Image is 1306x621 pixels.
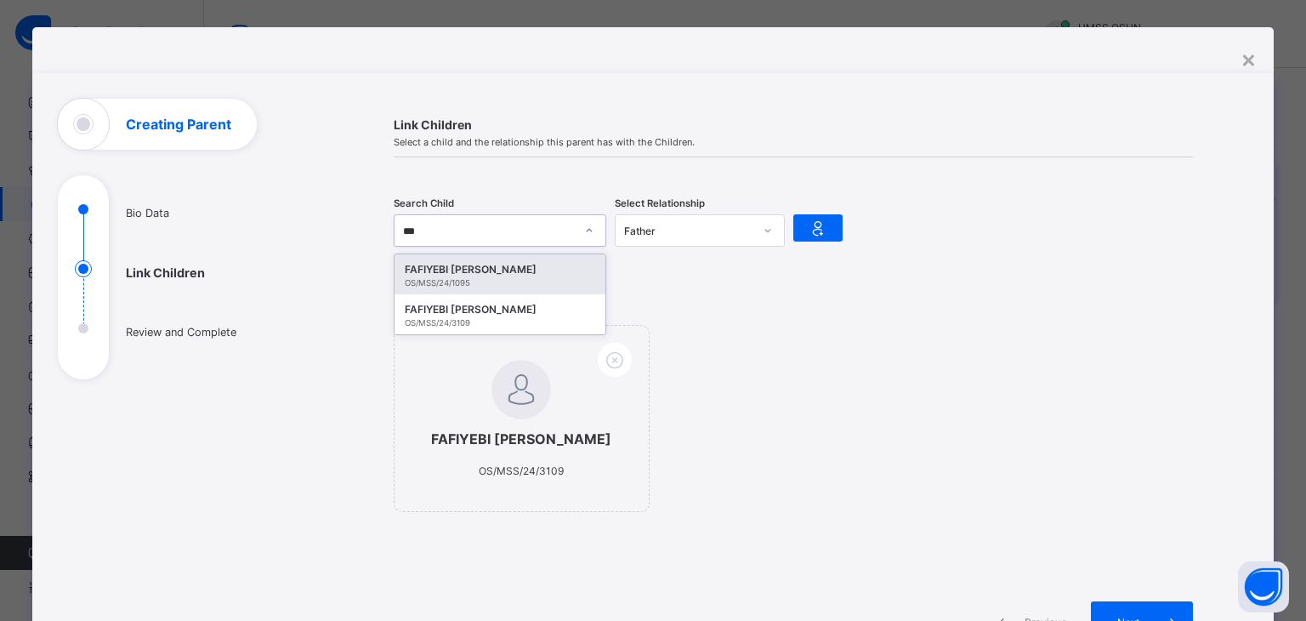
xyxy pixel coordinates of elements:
span: FAFIYEBI [PERSON_NAME] [429,430,615,447]
span: Select Relationship [615,197,705,209]
div: Father [624,225,753,237]
div: FAFIYEBI [PERSON_NAME] [405,301,595,318]
img: default.svg [491,360,551,419]
div: OS/MSS/24/1095 [405,278,595,288]
div: OS/MSS/24/3109 [405,318,595,328]
span: OS/MSS/24/3109 [479,464,564,477]
button: Open asap [1238,561,1289,612]
h1: Creating Parent [126,117,231,131]
div: FAFIYEBI [PERSON_NAME] [405,261,595,278]
div: × [1241,44,1257,73]
span: Select a child and the relationship this parent has with the Children. [394,136,1193,148]
span: Search Child [394,197,454,209]
span: Link Children [394,117,1193,132]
